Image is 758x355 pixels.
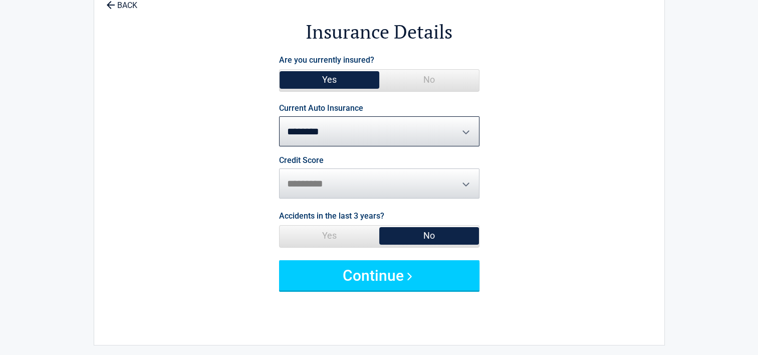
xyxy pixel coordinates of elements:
label: Credit Score [279,156,324,164]
button: Continue [279,260,479,290]
span: Yes [280,226,379,246]
span: No [379,226,479,246]
span: No [379,70,479,90]
label: Are you currently insured? [279,53,374,67]
label: Current Auto Insurance [279,104,363,112]
span: Yes [280,70,379,90]
label: Accidents in the last 3 years? [279,209,384,223]
h2: Insurance Details [149,19,609,45]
